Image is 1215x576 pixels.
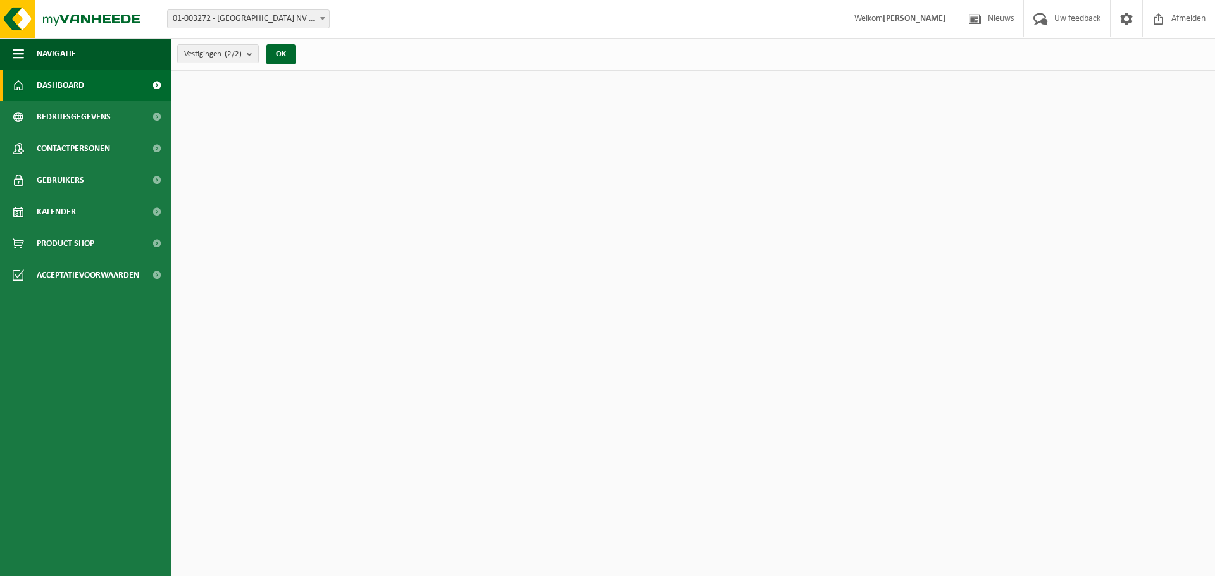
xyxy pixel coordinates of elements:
[177,44,259,63] button: Vestigingen(2/2)
[37,164,84,196] span: Gebruikers
[225,50,242,58] count: (2/2)
[37,70,84,101] span: Dashboard
[37,38,76,70] span: Navigatie
[37,196,76,228] span: Kalender
[184,45,242,64] span: Vestigingen
[37,228,94,259] span: Product Shop
[37,259,139,291] span: Acceptatievoorwaarden
[883,14,946,23] strong: [PERSON_NAME]
[167,9,330,28] span: 01-003272 - BELGOSUC NV - BEERNEM
[266,44,296,64] button: OK
[37,133,110,164] span: Contactpersonen
[168,10,329,28] span: 01-003272 - BELGOSUC NV - BEERNEM
[37,101,111,133] span: Bedrijfsgegevens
